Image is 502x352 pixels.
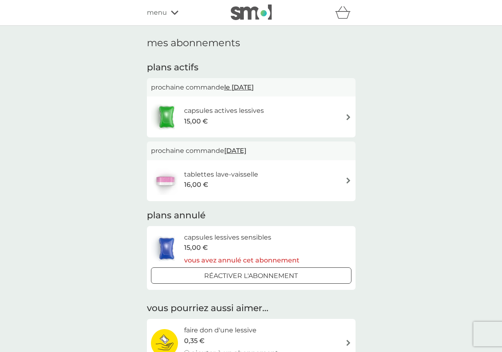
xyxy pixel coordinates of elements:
[147,9,167,16] font: menu
[147,62,198,73] font: plans actifs
[184,326,257,334] font: faire don d'une lessive
[184,337,205,345] font: 0,35 €
[184,244,208,251] font: 15,00 €
[345,114,351,120] img: flèche à droite
[151,147,224,155] font: prochaine commande
[151,234,182,263] img: capsules lessives sensibles
[345,177,351,184] img: flèche à droite
[335,4,356,21] div: panier
[204,272,298,280] font: réactiver l'abonnement
[151,83,224,91] font: prochaine commande
[184,107,264,114] font: capsules actives lessives
[147,210,205,221] font: plans annulé
[184,117,208,125] font: 15,00 €
[184,181,208,188] font: 16,00 €
[224,83,254,91] font: le [DATE]
[231,4,272,20] img: petit
[151,103,182,131] img: capsules actives lessives
[151,267,351,284] button: réactiver l'abonnement
[147,303,268,314] font: vous pourriez aussi aimer...
[224,147,246,155] font: [DATE]
[345,340,351,346] img: flèche à droite
[184,256,299,264] font: vous avez annulé cet abonnement
[147,37,240,49] font: mes abonnements
[184,233,271,241] font: capsules lessives sensibles
[184,170,258,178] font: tablettes lave-vaisselle
[151,166,180,195] img: tablettes lave-vaisselle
